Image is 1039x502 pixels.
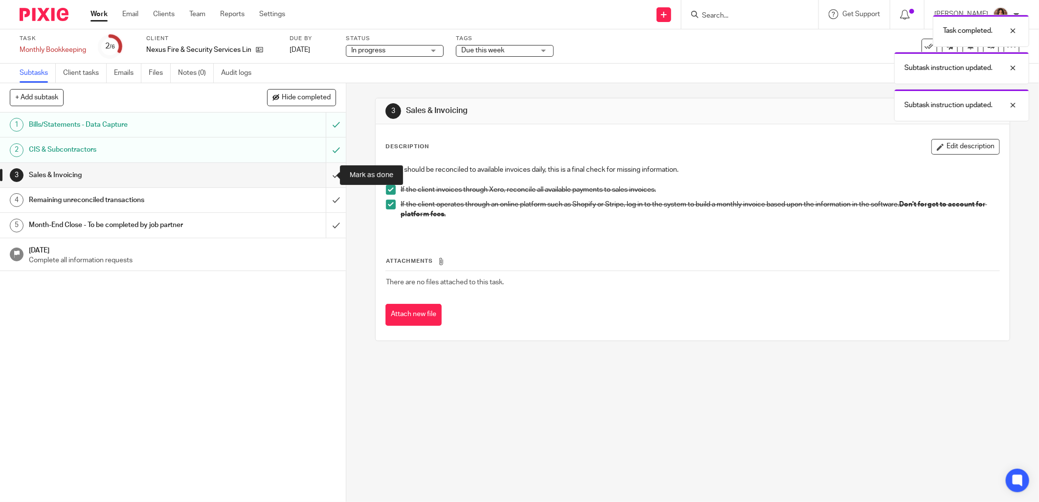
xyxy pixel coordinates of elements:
[20,45,86,55] div: Monthly Bookkeeping
[110,44,115,49] small: /6
[10,168,23,182] div: 3
[29,168,221,183] h1: Sales & Invoicing
[10,219,23,232] div: 5
[351,47,385,54] span: In progress
[282,94,331,102] span: Hide completed
[153,9,175,19] a: Clients
[385,304,442,326] button: Attach new file
[29,255,336,265] p: Complete all information requests
[29,117,221,132] h1: Bills/Statements - Data Capture
[63,64,107,83] a: Client tasks
[149,64,171,83] a: Files
[993,7,1009,23] img: Headshot.jpg
[29,243,336,255] h1: [DATE]
[189,9,205,19] a: Team
[10,118,23,132] div: 1
[904,63,993,73] p: Subtask instruction updated.
[386,165,999,175] p: Sales should be reconciled to available invoices daily, this is a final check for missing informa...
[385,143,429,151] p: Description
[114,64,141,83] a: Emails
[401,185,999,195] p: If the client invoices through Xero, reconcile all available payments to sales invoices.
[29,218,221,232] h1: Month-End Close - To be completed by job partner
[259,9,285,19] a: Settings
[407,106,714,116] h1: Sales & Invoicing
[20,64,56,83] a: Subtasks
[178,64,214,83] a: Notes (0)
[461,47,504,54] span: Due this week
[10,89,64,106] button: + Add subtask
[29,193,221,207] h1: Remaining unreconciled transactions
[10,193,23,207] div: 4
[386,258,433,264] span: Attachments
[220,9,245,19] a: Reports
[20,35,86,43] label: Task
[122,9,138,19] a: Email
[267,89,336,106] button: Hide completed
[146,35,277,43] label: Client
[346,35,444,43] label: Status
[386,279,504,286] span: There are no files attached to this task.
[385,103,401,119] div: 3
[401,201,987,218] strong: Don't forget to account for platform fees.
[10,143,23,157] div: 2
[456,35,554,43] label: Tags
[931,139,1000,155] button: Edit description
[221,64,259,83] a: Audit logs
[904,100,993,110] p: Subtask instruction updated.
[401,200,999,220] p: If the client operates through an online platform such as Shopify or Stripe, log in to the system...
[290,46,310,53] span: [DATE]
[105,41,115,52] div: 2
[90,9,108,19] a: Work
[943,26,993,36] p: Task completed.
[20,8,68,21] img: Pixie
[29,142,221,157] h1: CIS & Subcontractors
[290,35,334,43] label: Due by
[146,45,251,55] p: Nexus Fire & Security Services Limited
